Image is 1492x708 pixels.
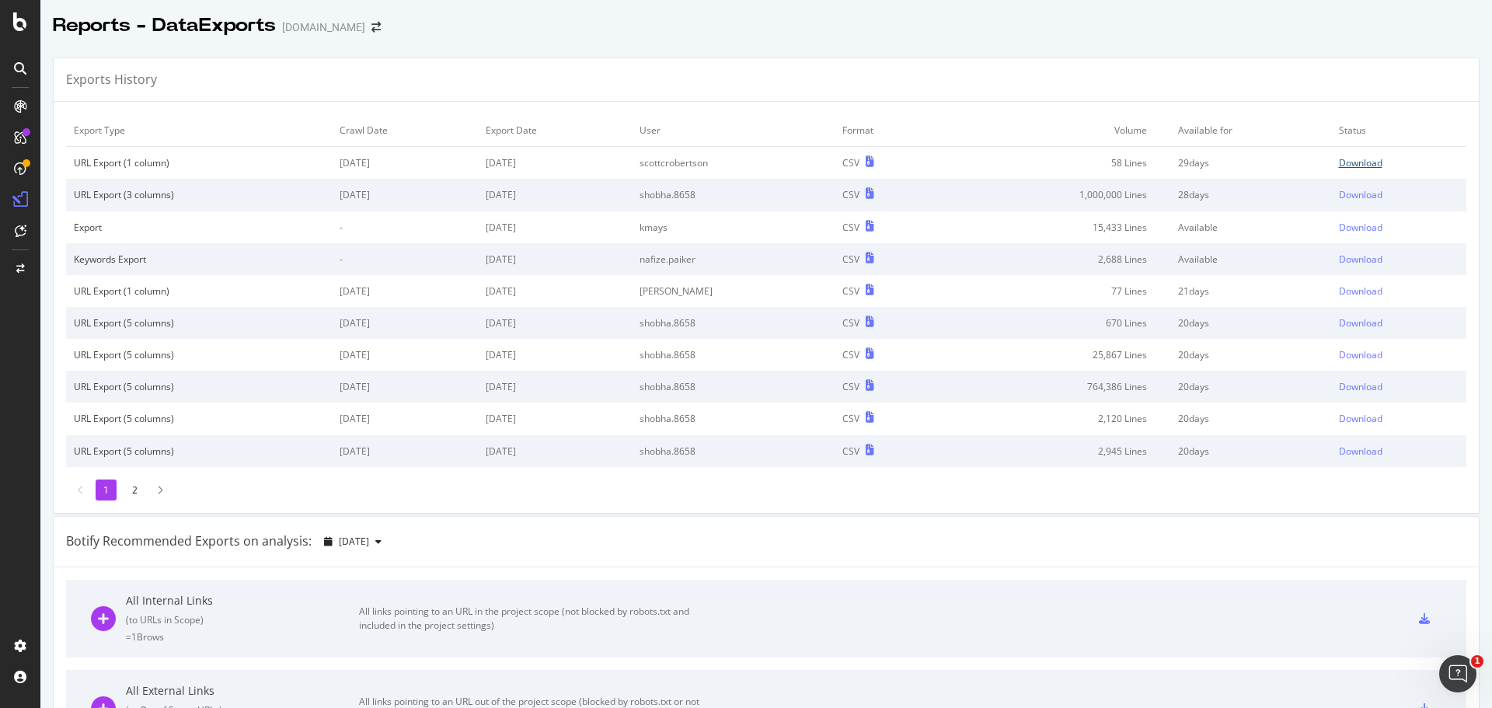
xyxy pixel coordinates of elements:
td: [DATE] [478,147,631,180]
div: Keywords Export [74,253,324,266]
div: Download [1339,156,1382,169]
td: 20 days [1170,435,1331,467]
td: scottcrobertson [632,147,835,180]
span: 1 [1471,655,1483,668]
td: nafize.paiker [632,243,835,275]
div: CSV [842,221,859,234]
td: [DATE] [332,275,478,307]
td: 20 days [1170,339,1331,371]
td: 29 days [1170,147,1331,180]
div: All links pointing to an URL in the project scope (not blocked by robots.txt and included in the ... [359,605,709,633]
td: kmays [632,211,835,243]
td: Status [1331,114,1467,147]
li: 1 [96,480,117,500]
td: [PERSON_NAME] [632,275,835,307]
td: [DATE] [478,243,631,275]
td: [DATE] [478,307,631,339]
td: User [632,114,835,147]
td: [DATE] [478,435,631,467]
div: URL Export (5 columns) [74,445,324,458]
td: 58 Lines [943,147,1170,180]
td: [DATE] [332,307,478,339]
a: Download [1339,253,1459,266]
a: Download [1339,221,1459,234]
td: 1,000,000 Lines [943,179,1170,211]
div: Exports History [66,71,157,89]
td: 25,867 Lines [943,339,1170,371]
div: Reports - DataExports [53,12,276,39]
div: Available [1178,221,1323,234]
div: = 1B rows [126,630,359,643]
div: CSV [842,253,859,266]
a: Download [1339,412,1459,425]
div: CSV [842,348,859,361]
td: 20 days [1170,307,1331,339]
td: 2,945 Lines [943,435,1170,467]
div: Download [1339,412,1382,425]
div: Download [1339,284,1382,298]
div: csv-export [1419,613,1430,624]
div: CSV [842,188,859,201]
td: [DATE] [478,403,631,434]
div: URL Export (5 columns) [74,316,324,330]
div: ( to URLs in Scope ) [126,613,359,626]
div: CSV [842,316,859,330]
td: [DATE] [332,339,478,371]
div: CSV [842,156,859,169]
div: URL Export (1 column) [74,284,324,298]
a: Download [1339,445,1459,458]
div: Download [1339,348,1382,361]
div: Download [1339,221,1382,234]
td: shobha.8658 [632,339,835,371]
td: 2,120 Lines [943,403,1170,434]
td: shobha.8658 [632,179,835,211]
td: 28 days [1170,179,1331,211]
a: Download [1339,156,1459,169]
div: URL Export (5 columns) [74,412,324,425]
div: CSV [842,380,859,393]
div: CSV [842,412,859,425]
div: Export [74,221,324,234]
td: shobha.8658 [632,435,835,467]
td: 20 days [1170,403,1331,434]
td: Volume [943,114,1170,147]
td: [DATE] [478,339,631,371]
div: Available [1178,253,1323,266]
div: Download [1339,445,1382,458]
td: 21 days [1170,275,1331,307]
div: Download [1339,253,1382,266]
button: [DATE] [318,529,388,554]
td: shobha.8658 [632,403,835,434]
td: [DATE] [332,179,478,211]
td: Export Date [478,114,631,147]
div: Botify Recommended Exports on analysis: [66,532,312,550]
td: Format [835,114,943,147]
a: Download [1339,284,1459,298]
td: 77 Lines [943,275,1170,307]
td: [DATE] [478,179,631,211]
td: [DATE] [478,275,631,307]
td: [DATE] [332,403,478,434]
div: Download [1339,380,1382,393]
iframe: Intercom live chat [1439,655,1476,692]
div: All External Links [126,683,359,699]
a: Download [1339,380,1459,393]
td: [DATE] [332,371,478,403]
div: CSV [842,445,859,458]
a: Download [1339,316,1459,330]
div: [DOMAIN_NAME] [282,19,365,35]
div: arrow-right-arrow-left [371,22,381,33]
td: 20 days [1170,371,1331,403]
div: URL Export (3 columns) [74,188,324,201]
div: URL Export (5 columns) [74,348,324,361]
td: 15,433 Lines [943,211,1170,243]
td: 670 Lines [943,307,1170,339]
td: [DATE] [478,371,631,403]
td: - [332,211,478,243]
td: Crawl Date [332,114,478,147]
td: 2,688 Lines [943,243,1170,275]
div: All Internal Links [126,593,359,609]
td: Available for [1170,114,1331,147]
td: Export Type [66,114,332,147]
td: [DATE] [332,435,478,467]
